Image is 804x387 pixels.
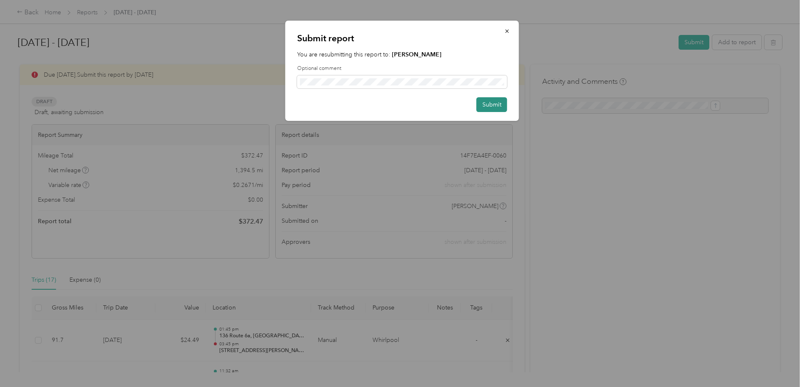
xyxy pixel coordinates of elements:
[757,340,804,387] iframe: Everlance-gr Chat Button Frame
[297,50,507,59] p: You are resubmitting this report to:
[297,65,507,72] label: Optional comment
[477,97,507,112] button: Submit
[392,51,442,58] strong: [PERSON_NAME]
[297,32,507,44] p: Submit report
